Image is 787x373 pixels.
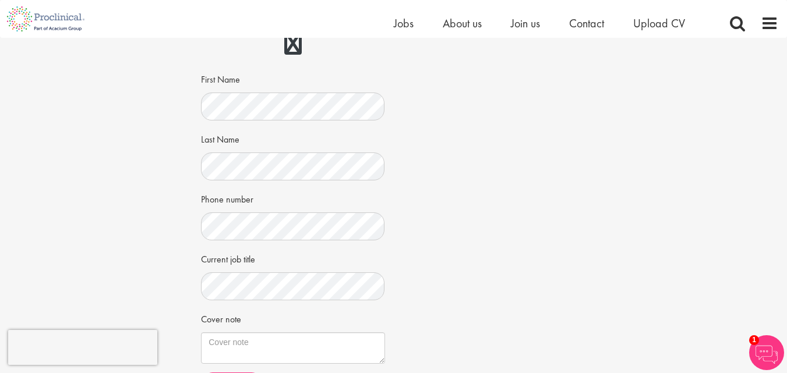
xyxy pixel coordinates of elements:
label: Last Name [201,129,239,147]
iframe: reCAPTCHA [8,330,157,365]
span: 1 [749,335,759,345]
a: Jobs [394,16,414,31]
label: Current job title [201,249,255,267]
img: Chatbot [749,335,784,370]
a: About us [443,16,482,31]
a: Upload CV [633,16,685,31]
label: Phone number [201,189,253,207]
a: Join us [511,16,540,31]
label: First Name [201,69,240,87]
a: Contact [569,16,604,31]
label: Cover note [201,309,241,326]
